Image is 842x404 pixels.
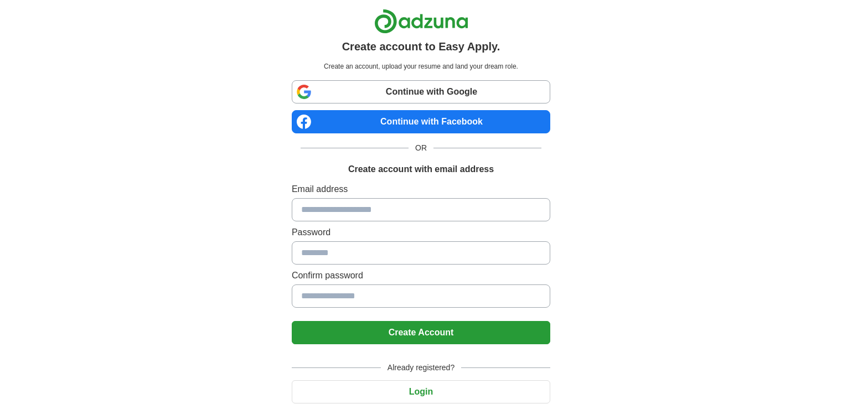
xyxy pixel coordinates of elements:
p: Create an account, upload your resume and land your dream role. [294,61,548,71]
span: Already registered? [381,362,461,374]
a: Login [292,387,550,396]
a: Continue with Google [292,80,550,103]
h1: Create account with email address [348,163,494,176]
label: Email address [292,183,550,196]
h1: Create account to Easy Apply. [342,38,500,55]
button: Create Account [292,321,550,344]
span: OR [409,142,433,154]
button: Login [292,380,550,403]
label: Confirm password [292,269,550,282]
a: Continue with Facebook [292,110,550,133]
label: Password [292,226,550,239]
img: Adzuna logo [374,9,468,34]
